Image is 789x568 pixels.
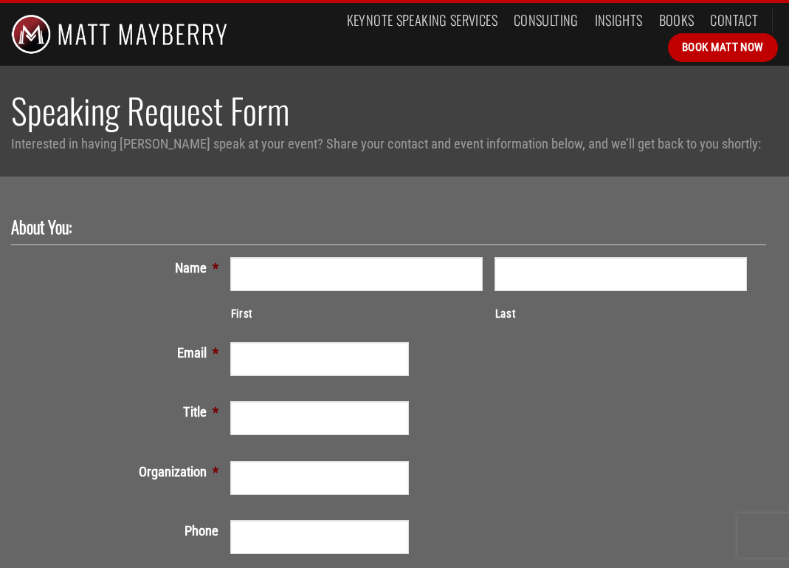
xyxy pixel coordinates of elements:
[11,401,230,422] label: Title
[11,342,230,363] label: Email
[710,7,758,33] a: Contact
[231,306,483,324] label: First
[11,3,227,66] img: Matt Mayberry
[514,7,579,33] a: Consulting
[347,7,497,33] a: Keynote Speaking Services
[11,520,230,541] label: Phone
[11,257,230,278] label: Name
[595,7,643,33] a: Insights
[682,38,764,56] span: Book Matt Now
[11,133,778,154] p: Interested in having [PERSON_NAME] speak at your event? Share your contact and event information ...
[495,306,747,324] label: Last
[11,216,754,239] h2: About You:
[659,7,695,33] a: Books
[11,461,230,482] label: Organization
[668,33,778,61] a: Book Matt Now
[11,84,289,136] span: Speaking Request Form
